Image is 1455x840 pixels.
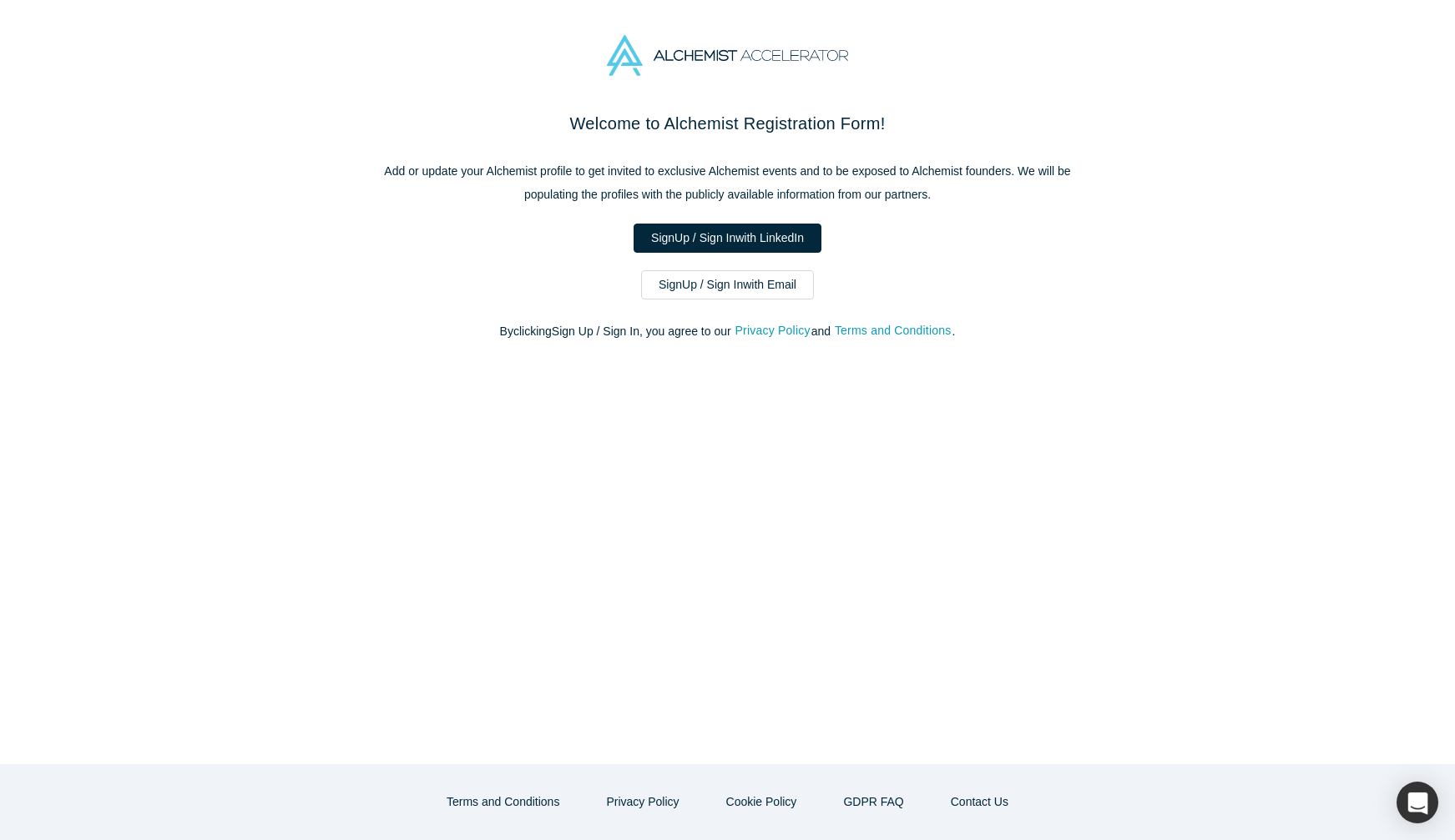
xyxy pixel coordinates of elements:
p: Add or update your Alchemist profile to get invited to exclusive Alchemist events and to be expos... [377,159,1079,206]
button: Cookie Policy [709,787,815,817]
button: Privacy Policy [735,321,811,340]
img: Alchemist Accelerator Logo [607,35,847,76]
button: Privacy Policy [589,787,696,817]
a: SignUp / Sign Inwith Email [641,270,814,299]
a: SignUp / Sign Inwith LinkedIn [634,224,821,253]
button: Contact Us [933,787,1026,817]
h2: Welcome to Alchemist Registration Form! [377,111,1079,136]
button: Terms and Conditions [834,321,952,340]
a: GDPR FAQ [826,787,921,817]
button: Terms and Conditions [429,787,577,817]
p: By clicking Sign Up / Sign In , you agree to our and . [377,323,1079,340]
